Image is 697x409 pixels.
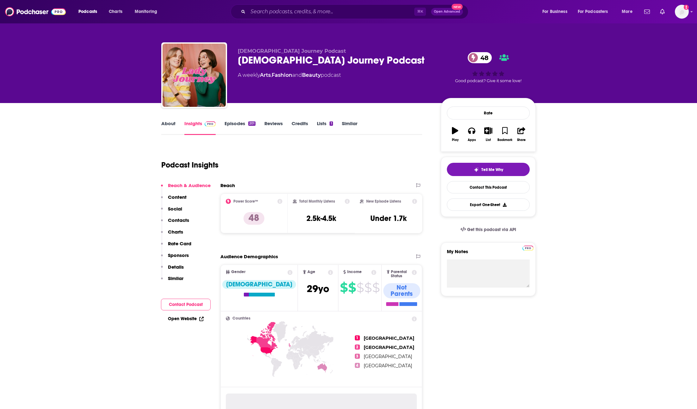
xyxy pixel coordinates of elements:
button: open menu [574,7,617,17]
span: Income [347,270,362,274]
div: 1 [330,121,333,126]
span: [GEOGRAPHIC_DATA] [364,335,414,341]
div: Not Parents [383,283,420,298]
button: Contacts [161,217,189,229]
p: 48 [244,212,264,225]
a: About [161,120,176,135]
span: Good podcast? Give it some love! [455,78,521,83]
div: List [486,138,491,142]
h2: New Episode Listens [366,199,401,204]
div: 201 [248,121,256,126]
span: Logged in as jennevievef [675,5,689,19]
button: Apps [463,123,480,146]
button: Open AdvancedNew [431,8,463,15]
label: My Notes [447,248,530,259]
p: Reach & Audience [168,182,211,188]
h2: Total Monthly Listens [299,199,335,204]
a: Reviews [264,120,283,135]
span: , [271,72,272,78]
button: open menu [74,7,105,17]
div: Apps [468,138,476,142]
a: Contact This Podcast [447,181,530,193]
a: Get this podcast via API [455,222,521,237]
a: Beauty [302,72,321,78]
button: Social [161,206,182,217]
h3: 2.5k-4.5k [306,214,336,223]
span: $ [356,283,364,293]
button: Charts [161,229,183,241]
button: Bookmark [497,123,513,146]
span: Parental Status [391,270,410,278]
div: Bookmark [497,138,512,142]
button: Reach & Audience [161,182,211,194]
a: Similar [342,120,357,135]
p: Charts [168,229,183,235]
p: Content [168,194,187,200]
h2: Power Score™ [233,199,258,204]
input: Search podcasts, credits, & more... [248,7,414,17]
button: Rate Card [161,241,191,252]
a: 48 [468,52,492,63]
span: $ [340,283,348,293]
div: 48Good podcast? Give it some love! [441,48,536,87]
span: Gender [231,270,245,274]
button: Details [161,264,184,276]
span: 48 [474,52,492,63]
a: InsightsPodchaser Pro [184,120,216,135]
a: Pro website [522,245,534,251]
p: Similar [168,275,183,281]
button: open menu [538,7,575,17]
a: Show notifications dropdown [642,6,652,17]
button: Contact Podcast [161,299,211,310]
p: Contacts [168,217,189,223]
button: tell me why sparkleTell Me Why [447,163,530,176]
span: $ [372,283,379,293]
h2: Audience Demographics [220,253,278,259]
a: Open Website [168,316,204,321]
p: Rate Card [168,241,191,247]
span: For Podcasters [578,7,608,16]
div: [DEMOGRAPHIC_DATA] [222,280,296,289]
img: Podchaser - Follow, Share and Rate Podcasts [5,6,66,18]
button: Play [447,123,463,146]
span: 3 [355,354,360,359]
h1: Podcast Insights [161,160,219,170]
span: ⌘ K [414,8,426,16]
span: Open Advanced [434,10,460,13]
img: Lady Journey Podcast [163,44,226,107]
button: Sponsors [161,252,189,264]
div: A weekly podcast [238,71,341,79]
span: New [452,4,463,10]
span: Age [307,270,315,274]
button: Similar [161,275,183,287]
a: Charts [105,7,126,17]
span: [GEOGRAPHIC_DATA] [364,345,414,350]
button: Export One-Sheet [447,198,530,211]
span: and [292,72,302,78]
div: Rate [447,107,530,119]
div: Share [517,138,526,142]
span: 4 [355,363,360,368]
img: Podchaser Pro [205,121,216,126]
span: 1 [355,335,360,340]
span: Countries [232,316,250,320]
span: Monitoring [135,7,157,16]
span: Get this podcast via API [467,227,516,232]
a: Fashion [272,72,292,78]
button: open menu [617,7,640,17]
a: Lists1 [317,120,333,135]
a: Credits [292,120,308,135]
svg: Add a profile image [684,5,689,10]
p: Details [168,264,184,270]
span: [GEOGRAPHIC_DATA] [364,354,412,359]
img: User Profile [675,5,689,19]
button: open menu [130,7,165,17]
span: 2 [355,345,360,350]
span: Tell Me Why [481,167,503,172]
span: [DEMOGRAPHIC_DATA] Journey Podcast [238,48,346,54]
span: More [622,7,632,16]
div: Search podcasts, credits, & more... [237,4,474,19]
button: Share [513,123,530,146]
h3: Under 1.7k [370,214,407,223]
span: $ [364,283,372,293]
